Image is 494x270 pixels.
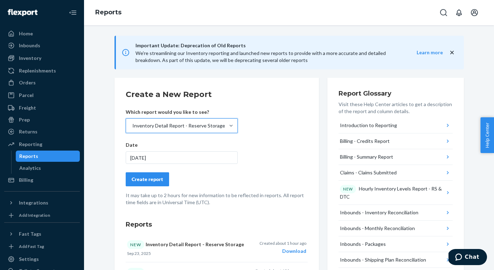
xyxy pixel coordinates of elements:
a: Settings [4,254,80,265]
p: Which report would you like to see? [126,109,238,116]
a: Analytics [16,162,80,174]
div: Download [259,248,306,255]
div: Returns [19,128,37,135]
button: Open Search Box [437,6,451,20]
button: Create report [126,172,169,186]
a: Billing [4,174,80,186]
a: Returns [4,126,80,137]
button: Introduction to Reporting [339,118,453,133]
div: Hourly Inventory Levels Report - RS & DTC [340,185,445,200]
div: Inbounds - Monthly Reconciliation [340,225,415,232]
div: Analytics [19,165,41,172]
button: Inbounds - Inventory Reconciliation [339,205,453,221]
button: Claims - Claims Submitted [339,165,453,181]
div: Billing [19,176,33,184]
div: Parcel [19,92,34,99]
h3: Reports [126,220,308,229]
button: Inbounds - Monthly Reconciliation [339,221,453,236]
div: Claims - Claims Submitted [340,169,397,176]
button: close [448,49,455,56]
iframe: Opens a widget where you can chat to one of our agents [448,249,487,266]
a: Parcel [4,90,80,101]
p: Created about 1 hour ago [259,240,306,246]
span: We're streamlining our Inventory reporting and launched new reports to provide with a more accura... [135,50,386,63]
button: Billing - Credits Report [339,133,453,149]
a: Add Integration [4,211,80,220]
button: Open notifications [452,6,466,20]
h3: Report Glossary [339,89,453,98]
button: Learn more [403,49,443,56]
div: NEW [127,240,144,249]
div: Home [19,30,33,37]
a: Inventory [4,53,80,64]
button: Open account menu [467,6,481,20]
div: Inbounds - Inventory Reconciliation [340,209,418,216]
div: Settings [19,256,39,263]
a: Freight [4,102,80,113]
button: Integrations [4,197,80,208]
a: Reports [16,151,80,162]
p: Inventory Detail Report - Reserve Storage [127,240,245,249]
time: Sep 23, 2025 [127,251,151,256]
button: Help Center [480,117,494,153]
div: Add Fast Tag [19,243,44,249]
div: Reporting [19,141,42,148]
button: Fast Tags [4,228,80,240]
div: Freight [19,104,36,111]
div: Inbounds [19,42,40,49]
button: Billing - Summary Report [339,149,453,165]
div: Introduction to Reporting [340,122,397,129]
div: Billing - Credits Report [340,138,390,145]
button: Inbounds - Packages [339,236,453,252]
span: Important Update: Deprecation of Old Reports [135,41,403,50]
div: Reports [19,153,38,160]
a: Reporting [4,139,80,150]
a: Inbounds [4,40,80,51]
a: Orders [4,77,80,88]
div: Billing - Summary Report [340,153,393,160]
p: Visit these Help Center articles to get a description of the report and column details. [339,101,453,115]
a: Add Fast Tag [4,242,80,251]
button: NEWHourly Inventory Levels Report - RS & DTC [339,181,453,205]
div: Integrations [19,199,48,206]
div: Inbounds - Shipping Plan Reconciliation [340,256,426,263]
a: Prep [4,114,80,125]
button: Inbounds - Shipping Plan Reconciliation [339,252,453,268]
ol: breadcrumbs [90,2,127,23]
div: Add Integration [19,212,50,218]
div: Replenishments [19,67,56,74]
a: Home [4,28,80,39]
p: Date [126,141,238,148]
div: Inventory Detail Report - Reserve Storage [132,122,225,129]
a: Replenishments [4,65,80,76]
div: [DATE] [126,151,238,164]
a: Reports [95,8,121,16]
div: Inbounds - Packages [340,241,386,248]
img: Flexport logo [8,9,37,16]
div: Orders [19,79,36,86]
div: Inventory [19,55,41,62]
p: It may take up to 2 hours for new information to be reflected in reports. All report time fields ... [126,192,308,206]
div: Prep [19,116,30,123]
div: Create report [132,176,163,183]
div: Fast Tags [19,230,41,237]
p: NEW [343,186,353,192]
button: Close Navigation [66,6,80,20]
button: NEWInventory Detail Report - Reserve StorageSep 23, 2025Created about 1 hour agoDownload [126,235,308,262]
h2: Create a New Report [126,89,308,100]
